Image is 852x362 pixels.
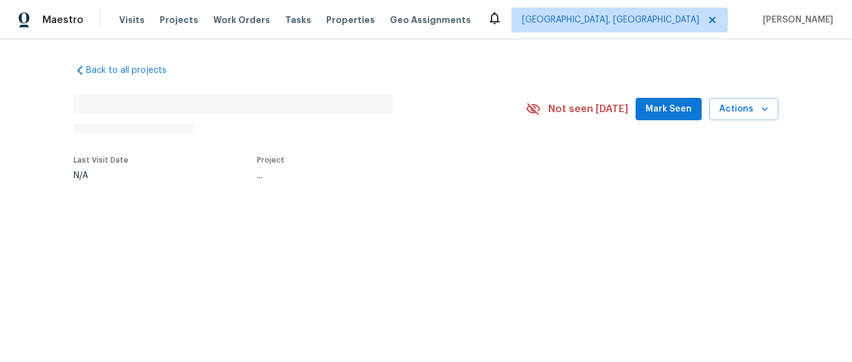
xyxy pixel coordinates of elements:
[636,98,702,121] button: Mark Seen
[74,171,128,180] div: N/A
[160,14,198,26] span: Projects
[257,156,284,164] span: Project
[758,14,833,26] span: [PERSON_NAME]
[646,102,692,117] span: Mark Seen
[119,14,145,26] span: Visits
[74,64,193,77] a: Back to all projects
[719,102,768,117] span: Actions
[257,171,496,180] div: ...
[74,156,128,164] span: Last Visit Date
[548,103,628,115] span: Not seen [DATE]
[522,14,699,26] span: [GEOGRAPHIC_DATA], [GEOGRAPHIC_DATA]
[213,14,270,26] span: Work Orders
[326,14,375,26] span: Properties
[709,98,778,121] button: Actions
[285,16,311,24] span: Tasks
[42,14,84,26] span: Maestro
[390,14,471,26] span: Geo Assignments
